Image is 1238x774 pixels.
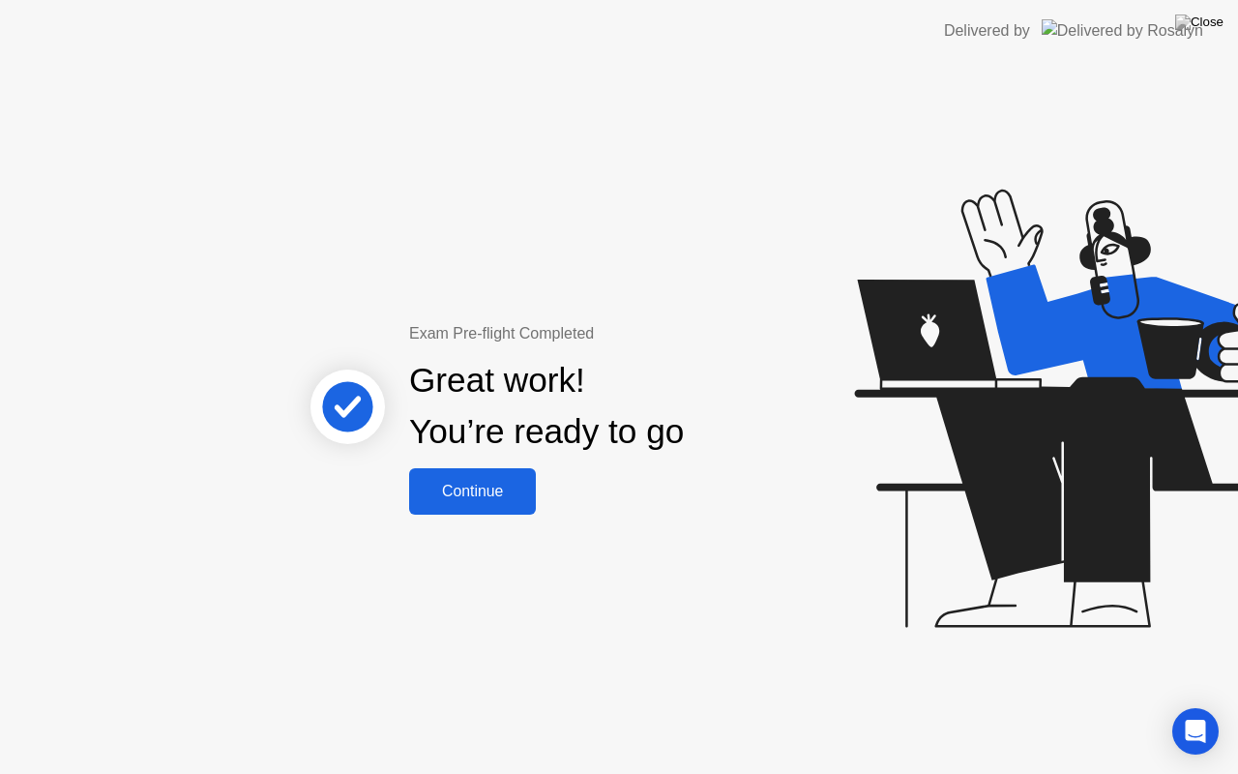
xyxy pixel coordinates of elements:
img: Close [1175,15,1223,30]
div: Great work! You’re ready to go [409,355,684,458]
img: Delivered by Rosalyn [1042,19,1203,42]
div: Delivered by [944,19,1030,43]
div: Exam Pre-flight Completed [409,322,809,345]
div: Open Intercom Messenger [1172,708,1219,755]
div: Continue [415,483,530,500]
button: Continue [409,468,536,515]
